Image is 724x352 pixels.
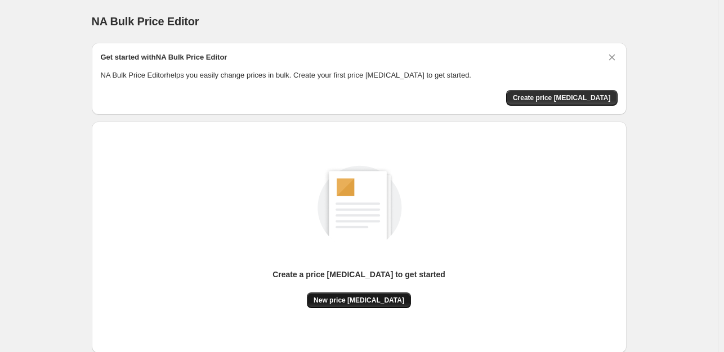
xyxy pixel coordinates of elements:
[506,90,618,106] button: Create price change job
[513,93,611,102] span: Create price [MEDICAL_DATA]
[92,15,199,28] span: NA Bulk Price Editor
[272,269,445,280] p: Create a price [MEDICAL_DATA] to get started
[307,292,411,308] button: New price [MEDICAL_DATA]
[606,52,618,63] button: Dismiss card
[101,70,618,81] p: NA Bulk Price Editor helps you easily change prices in bulk. Create your first price [MEDICAL_DAT...
[101,52,227,63] h2: Get started with NA Bulk Price Editor
[314,296,404,305] span: New price [MEDICAL_DATA]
